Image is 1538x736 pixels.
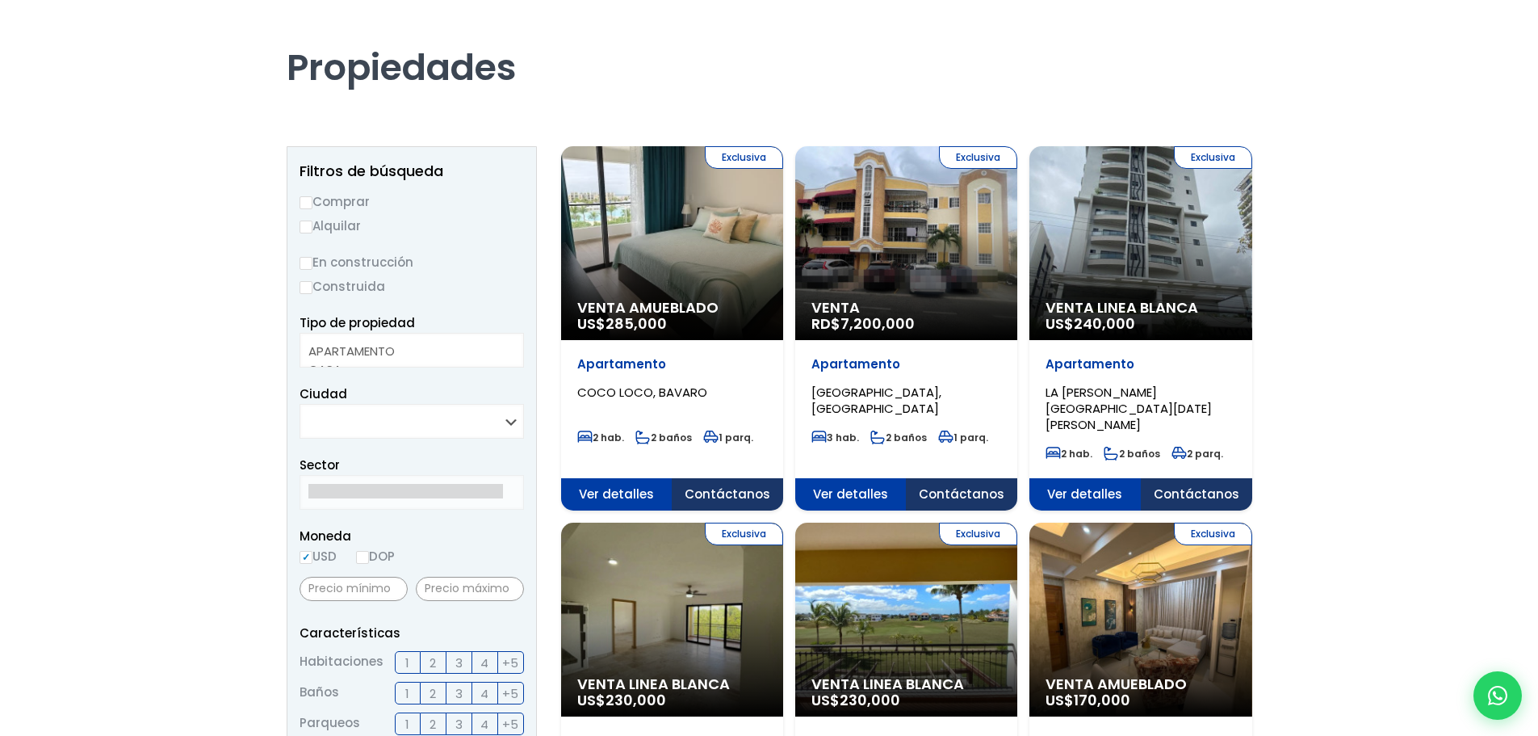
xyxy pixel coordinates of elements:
span: US$ [1046,313,1135,334]
p: Características [300,623,524,643]
span: LA [PERSON_NAME][GEOGRAPHIC_DATA][DATE][PERSON_NAME] [1046,384,1212,433]
span: US$ [1046,690,1130,710]
span: Exclusiva [1174,146,1252,169]
span: Exclusiva [705,146,783,169]
span: 2 [430,683,436,704]
span: Venta Linea Blanca [577,676,767,692]
span: Contáctanos [1141,478,1252,511]
input: Comprar [300,196,312,209]
span: 285,000 [606,313,667,334]
input: DOP [356,551,369,564]
span: Venta Linea Blanca [1046,300,1235,316]
input: Precio máximo [416,577,524,601]
span: COCO LOCO, BAVARO [577,384,707,401]
span: Venta Linea Blanca [811,676,1001,692]
span: Ver detalles [561,478,673,511]
label: DOP [356,546,395,566]
span: Exclusiva [1174,523,1252,545]
span: 1 parq. [938,431,988,444]
span: Tipo de propiedad [300,314,415,331]
span: Exclusiva [939,523,1017,545]
label: Construida [300,276,524,297]
label: En construcción [300,252,524,272]
span: Moneda [300,526,524,546]
input: USD [300,551,312,564]
span: +5 [502,683,518,704]
span: +5 [502,714,518,734]
a: Exclusiva Venta Linea Blanca US$240,000 Apartamento LA [PERSON_NAME][GEOGRAPHIC_DATA][DATE][PERSO... [1029,146,1251,511]
span: Contáctanos [906,478,1017,511]
span: [GEOGRAPHIC_DATA], [GEOGRAPHIC_DATA] [811,384,941,417]
span: Exclusiva [939,146,1017,169]
span: Ver detalles [795,478,907,511]
span: 2 hab. [1046,447,1092,461]
span: 240,000 [1074,313,1135,334]
span: 2 baños [870,431,927,444]
span: 3 [455,714,463,734]
span: 2 parq. [1171,447,1223,461]
span: 2 [430,714,436,734]
span: Exclusiva [705,523,783,545]
input: En construcción [300,257,312,270]
span: 170,000 [1074,690,1130,710]
span: Habitaciones [300,651,383,674]
span: 4 [480,683,488,704]
span: 1 [405,683,409,704]
span: Ver detalles [1029,478,1141,511]
span: 7,200,000 [840,313,915,334]
span: 1 [405,714,409,734]
span: Venta Amueblado [1046,676,1235,692]
input: Alquilar [300,221,312,233]
label: Alquilar [300,216,524,236]
span: Ciudad [300,385,347,402]
input: Precio mínimo [300,577,408,601]
h2: Filtros de búsqueda [300,163,524,179]
span: 3 [455,683,463,704]
p: Apartamento [811,356,1001,372]
span: 4 [480,714,488,734]
span: US$ [577,690,666,710]
span: 1 [405,653,409,673]
span: 1 parq. [703,431,753,444]
span: RD$ [811,313,915,334]
span: 230,000 [840,690,900,710]
a: Exclusiva Venta Amueblado US$285,000 Apartamento COCO LOCO, BAVARO 2 hab. 2 baños 1 parq. Ver det... [561,146,783,511]
span: +5 [502,653,518,673]
p: Apartamento [577,356,767,372]
option: CASA [308,360,503,379]
p: Apartamento [1046,356,1235,372]
span: US$ [811,690,900,710]
span: Parqueos [300,713,360,735]
span: Venta Amueblado [577,300,767,316]
span: US$ [577,313,667,334]
span: Venta [811,300,1001,316]
span: 2 baños [1104,447,1160,461]
span: Baños [300,682,339,704]
span: 2 [430,653,436,673]
span: Sector [300,456,340,473]
span: 2 baños [635,431,692,444]
span: 3 [455,653,463,673]
h1: Propiedades [287,1,1252,90]
span: 230,000 [606,690,666,710]
span: 2 hab. [577,431,624,444]
label: Comprar [300,191,524,212]
span: 4 [480,653,488,673]
input: Construida [300,281,312,294]
a: Exclusiva Venta RD$7,200,000 Apartamento [GEOGRAPHIC_DATA], [GEOGRAPHIC_DATA] 3 hab. 2 baños 1 pa... [795,146,1017,511]
span: 3 hab. [811,431,859,444]
label: USD [300,546,337,566]
span: Contáctanos [672,478,783,511]
option: APARTAMENTO [308,342,503,360]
